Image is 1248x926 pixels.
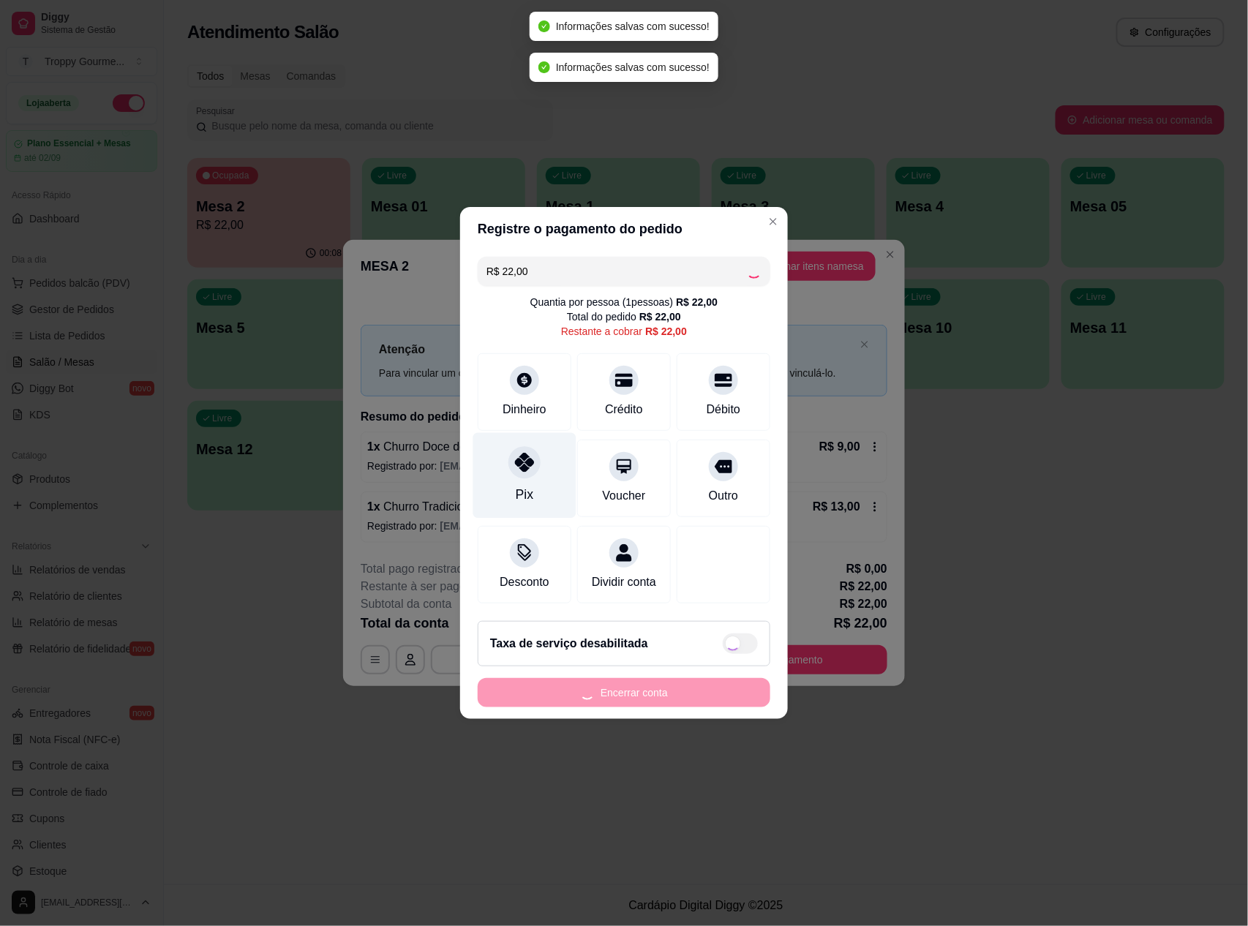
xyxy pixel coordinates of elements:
button: Close [762,210,785,233]
div: Desconto [500,573,549,591]
span: check-circle [538,20,550,32]
div: Débito [707,401,740,418]
div: Total do pedido [567,309,681,324]
div: Dinheiro [503,401,546,418]
span: Informações salvas com sucesso! [556,20,710,32]
div: Pix [516,485,533,504]
header: Registre o pagamento do pedido [460,207,788,251]
div: Crédito [605,401,643,418]
span: Informações salvas com sucesso! [556,61,710,73]
div: Voucher [603,487,646,505]
div: Outro [709,487,738,505]
div: Restante a cobrar [561,324,687,339]
div: R$ 22,00 [645,324,687,339]
h2: Taxa de serviço desabilitada [490,635,648,652]
div: Dividir conta [592,573,656,591]
span: check-circle [538,61,550,73]
input: Ex.: hambúrguer de cordeiro [486,257,747,286]
div: Loading [747,264,762,279]
div: Quantia por pessoa ( 1 pessoas) [530,295,718,309]
div: R$ 22,00 [639,309,681,324]
div: R$ 22,00 [676,295,718,309]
